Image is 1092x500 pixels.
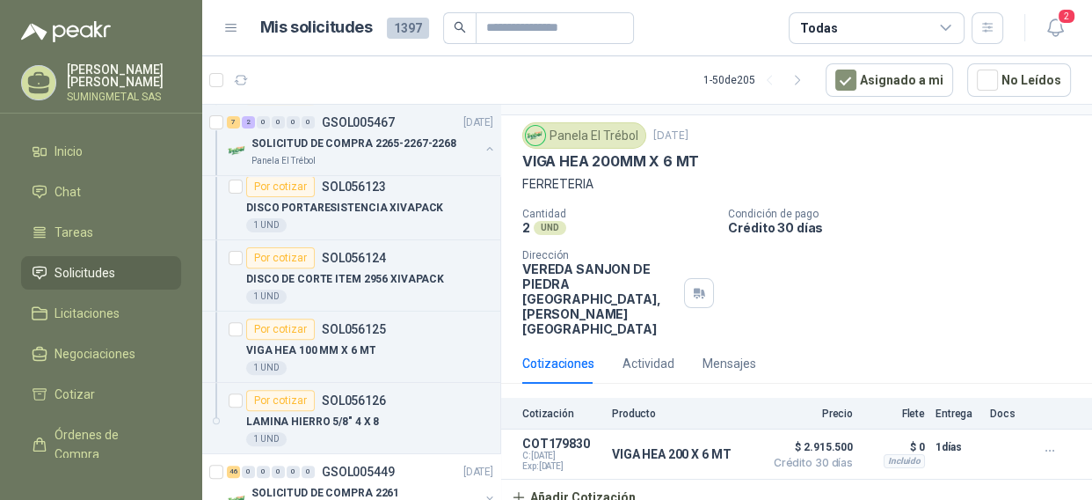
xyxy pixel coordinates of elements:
[21,135,181,168] a: Inicio
[246,361,287,375] div: 1 UND
[765,458,853,468] span: Crédito 30 días
[21,256,181,290] a: Solicitudes
[302,466,315,478] div: 0
[21,297,181,330] a: Licitaciones
[612,447,731,461] p: VIGA HEA 200 X 6 MT
[21,216,181,249] a: Tareas
[728,220,1085,235] p: Crédito 30 días
[55,182,81,202] span: Chat
[55,385,95,404] span: Cotizar
[612,408,754,420] p: Producto
[522,208,714,220] p: Cantidad
[522,451,601,461] span: C: [DATE]
[202,169,500,240] a: Por cotizarSOL056123DISCO PORTARESISTENCIA XIVAPACK1 UND
[522,461,601,472] span: Exp: [DATE]
[522,408,601,420] p: Cotización
[765,437,853,458] span: $ 2.915.500
[935,408,979,420] p: Entrega
[246,271,444,288] p: DISCO DE CORTE ITEM 2956 XIVAPACK
[67,63,181,88] p: [PERSON_NAME] [PERSON_NAME]
[935,437,979,458] p: 1 días
[522,152,699,171] p: VIGA HEA 200MM X 6 MT
[522,261,677,336] p: VEREDA SANJON DE PIEDRA [GEOGRAPHIC_DATA] , [PERSON_NAME][GEOGRAPHIC_DATA]
[990,408,1025,420] p: Docs
[703,66,812,94] div: 1 - 50 de 205
[765,408,853,420] p: Precio
[1057,8,1076,25] span: 2
[387,18,429,39] span: 1397
[246,247,315,268] div: Por cotizar
[246,342,375,359] p: VIGA HEA 100 MM X 6 MT
[246,290,287,304] div: 1 UND
[522,220,530,235] p: 2
[246,319,315,340] div: Por cotizar
[287,116,300,129] div: 0
[863,437,925,458] p: $ 0
[242,116,255,129] div: 2
[246,176,315,197] div: Por cotizar
[522,437,601,451] p: COT179830
[21,378,181,411] a: Cotizar
[21,175,181,209] a: Chat
[55,142,83,161] span: Inicio
[257,466,270,478] div: 0
[21,418,181,471] a: Órdenes de Compra
[522,249,677,261] p: Dirección
[246,390,315,411] div: Por cotizar
[227,112,497,168] a: 7 2 0 0 0 0 GSOL005467[DATE] Company LogoSOLICITUD DE COMPRA 2265-2267-2268Panela El Trébol
[242,466,255,478] div: 0
[522,122,646,149] div: Panela El Trébol
[1039,12,1071,44] button: 2
[55,425,164,464] span: Órdenes de Compra
[21,337,181,371] a: Negociaciones
[522,354,594,373] div: Cotizaciones
[67,92,181,102] p: SUMINGMETAL SAS
[260,15,373,40] h1: Mis solicitudes
[322,466,395,478] p: GSOL005449
[800,18,837,38] div: Todas
[322,180,386,193] p: SOL056123
[55,304,120,323] span: Licitaciones
[534,221,566,235] div: UND
[728,208,1085,220] p: Condición de pago
[884,454,925,468] div: Incluido
[287,466,300,478] div: 0
[257,116,270,129] div: 0
[251,154,316,168] p: Panela El Trébol
[246,218,287,232] div: 1 UND
[202,383,500,454] a: Por cotizarSOL056126LAMINA HIERRO 5/8" 4 X 81 UND
[463,114,493,131] p: [DATE]
[227,466,240,478] div: 46
[522,174,1071,194] p: FERRETERIA
[202,240,500,312] a: Por cotizarSOL056124DISCO DE CORTE ITEM 2956 XIVAPACK1 UND
[322,323,386,335] p: SOL056125
[272,466,285,478] div: 0
[246,414,379,430] p: LAMINA HIERRO 5/8" 4 X 8
[251,136,456,152] p: SOLICITUD DE COMPRA 2265-2267-2268
[246,432,287,446] div: 1 UND
[526,126,545,145] img: Company Logo
[21,21,111,42] img: Logo peakr
[227,140,248,161] img: Company Logo
[246,200,443,217] p: DISCO PORTARESISTENCIA XIVAPACK
[863,408,925,420] p: Flete
[55,263,115,283] span: Solicitudes
[322,252,386,264] p: SOL056124
[454,21,466,33] span: search
[826,63,953,97] button: Asignado a mi
[967,63,1071,97] button: No Leídos
[302,116,315,129] div: 0
[55,223,93,242] span: Tareas
[322,116,395,129] p: GSOL005467
[322,394,386,407] p: SOL056126
[463,464,493,481] p: [DATE]
[55,344,135,364] span: Negociaciones
[272,116,285,129] div: 0
[653,128,688,144] p: [DATE]
[227,116,240,129] div: 7
[202,312,500,383] a: Por cotizarSOL056125VIGA HEA 100 MM X 6 MT1 UND
[622,354,674,373] div: Actividad
[703,354,756,373] div: Mensajes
